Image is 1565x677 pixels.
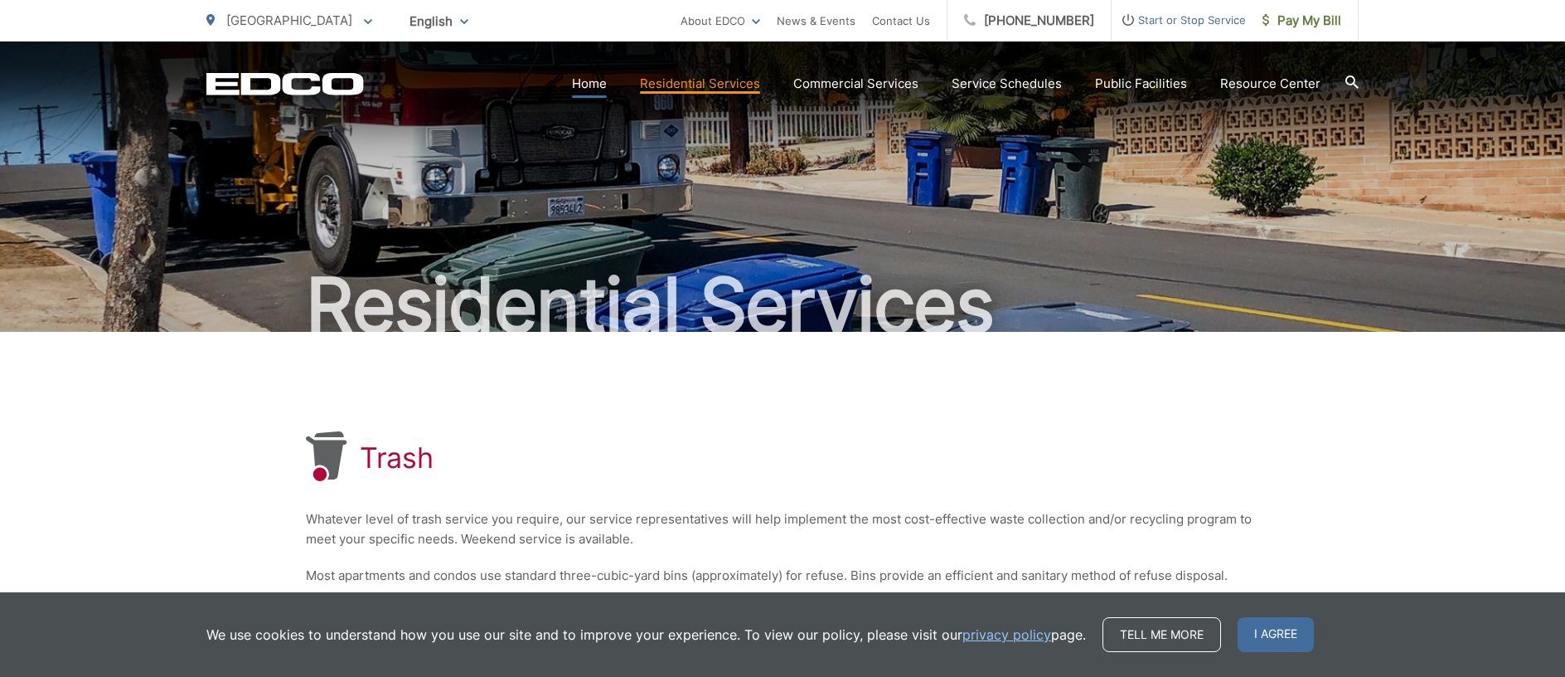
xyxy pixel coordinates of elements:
p: Whatever level of trash service you require, our service representatives will help implement the ... [306,509,1259,549]
a: Tell me more [1102,617,1221,652]
a: EDCD logo. Return to the homepage. [206,72,364,95]
a: Home [572,74,607,94]
p: We use cookies to understand how you use our site and to improve your experience. To view our pol... [206,625,1086,645]
h1: Trash [360,441,434,475]
a: Commercial Services [793,74,918,94]
a: News & Events [777,11,855,31]
a: Contact Us [872,11,930,31]
span: I agree [1238,617,1314,652]
p: Most apartments and condos use standard three-cubic-yard bins (approximately) for refuse. Bins pr... [306,566,1259,586]
span: [GEOGRAPHIC_DATA] [226,12,352,28]
a: Resource Center [1220,74,1320,94]
a: Public Facilities [1095,74,1187,94]
a: privacy policy [962,625,1051,645]
h2: Residential Services [206,264,1359,347]
a: Residential Services [640,74,760,94]
a: About EDCO [681,11,760,31]
a: Service Schedules [952,74,1062,94]
span: Pay My Bill [1262,11,1341,31]
span: English [397,7,481,36]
